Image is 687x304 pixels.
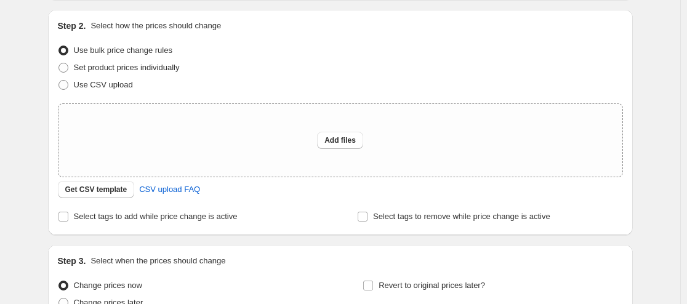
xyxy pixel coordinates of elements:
[58,181,135,198] button: Get CSV template
[58,20,86,32] h2: Step 2.
[74,63,180,72] span: Set product prices individually
[379,281,485,290] span: Revert to original prices later?
[74,80,133,89] span: Use CSV upload
[317,132,363,149] button: Add files
[74,212,238,221] span: Select tags to add while price change is active
[74,281,142,290] span: Change prices now
[90,20,221,32] p: Select how the prices should change
[324,135,356,145] span: Add files
[58,255,86,267] h2: Step 3.
[65,185,127,194] span: Get CSV template
[373,212,550,221] span: Select tags to remove while price change is active
[90,255,225,267] p: Select when the prices should change
[139,183,200,196] span: CSV upload FAQ
[74,46,172,55] span: Use bulk price change rules
[132,180,207,199] a: CSV upload FAQ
